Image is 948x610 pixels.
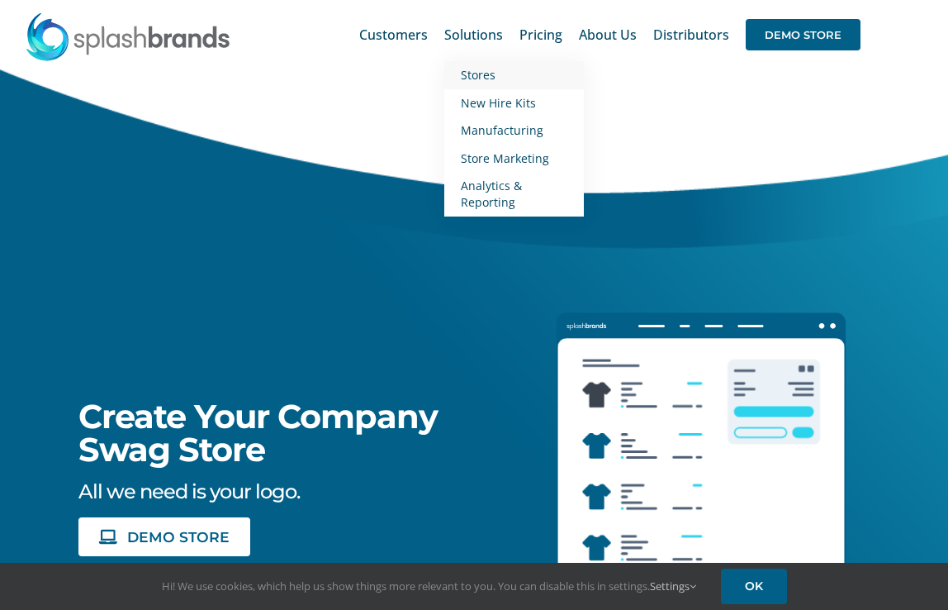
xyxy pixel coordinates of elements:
[25,12,231,61] img: SplashBrands.com Logo
[461,150,549,166] span: Store Marketing
[444,117,584,145] a: Manufacturing
[444,145,584,173] a: Store Marketing
[653,28,729,41] span: Distributors
[444,172,584,216] a: Analytics & Reporting
[519,28,562,41] span: Pricing
[444,89,584,117] a: New Hire Kits
[78,517,250,556] a: DEMO STORE
[444,28,503,41] span: Solutions
[444,61,584,89] a: Stores
[359,28,428,41] span: Customers
[359,8,428,61] a: Customers
[78,396,438,469] span: Create Your Company Swag Store
[461,95,536,111] span: New Hire Kits
[579,28,637,41] span: About Us
[127,530,230,544] span: DEMO STORE
[461,67,495,83] span: Stores
[162,579,696,593] span: Hi! We use cookies, which help us show things more relevant to you. You can disable this in setti...
[359,8,860,61] nav: Main Menu
[461,122,543,138] span: Manufacturing
[78,479,300,503] span: All we need is your logo.
[746,19,860,50] span: DEMO STORE
[519,8,562,61] a: Pricing
[746,8,860,61] a: DEMO STORE
[461,178,522,210] span: Analytics & Reporting
[650,579,696,593] a: Settings
[721,569,787,604] a: OK
[653,8,729,61] a: Distributors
